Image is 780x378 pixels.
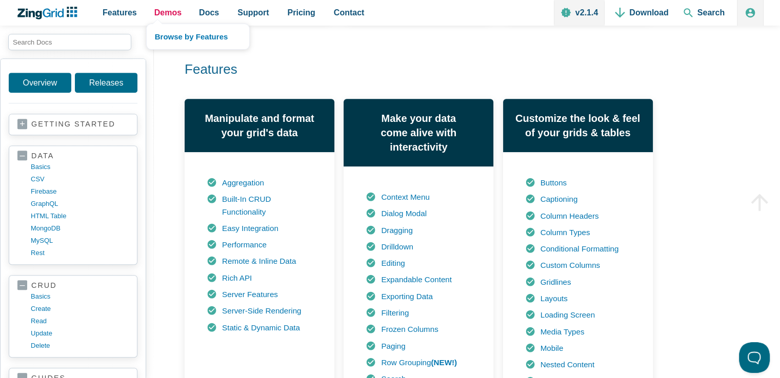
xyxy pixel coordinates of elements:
a: Server Features [222,290,278,299]
iframe: Toggle Customer Support [739,342,770,373]
span: Demos [154,6,182,19]
a: Frozen Columns [381,325,438,333]
a: Column Types [541,228,590,237]
a: Server-Side Rendering [222,306,302,315]
a: Conditional Formatting [541,244,619,253]
a: create [31,303,129,315]
a: Rich API [222,274,252,282]
a: Editing [381,259,405,267]
a: delete [31,340,129,352]
a: Mobile [541,344,564,352]
a: Built-In CRUD Functionality [222,195,271,216]
a: Dragging [381,226,413,235]
a: Expandable Content [381,275,452,284]
a: Column Headers [541,212,599,220]
h3: Make your data come alive with interactivity [353,111,485,154]
a: firebase [31,185,129,198]
a: basics [31,290,129,303]
a: CSV [31,173,129,185]
a: Drilldown [381,242,413,251]
a: MongoDB [31,222,129,235]
a: GraphQL [31,198,129,210]
a: ZingChart Logo. Click to return to the homepage [16,7,83,19]
span: Pricing [288,6,315,19]
a: read [31,315,129,327]
a: MySQL [31,235,129,247]
span: Docs [199,6,219,19]
a: Buttons [541,178,567,187]
a: Loading Screen [541,310,595,319]
span: Support [237,6,269,19]
a: basics [31,161,129,173]
a: Dialog Modal [381,209,427,218]
a: Exporting Data [381,292,432,301]
input: search input [8,34,131,50]
a: Nested Content [541,360,595,369]
a: rest [31,247,129,259]
span: Contact [334,6,365,19]
a: Browse by Features [147,24,249,49]
a: Releases [75,73,137,93]
a: getting started [17,119,129,130]
a: Custom Columns [541,261,600,269]
a: Row Grouping(NEW!) [381,358,457,367]
a: Paging [381,342,405,350]
a: Media Types [541,327,585,336]
a: Filtering [381,308,409,317]
a: Static & Dynamic Data [222,323,300,332]
a: Context Menu [381,193,430,201]
h3: Customize the look & feel of your grids & tables [512,111,644,140]
a: Aggregation [222,178,264,187]
h3: Manipulate and format your grid's data [194,111,326,140]
a: crud [17,281,129,290]
a: update [31,327,129,340]
a: Overview [9,73,71,93]
a: Easy Integration [222,224,278,233]
span: Features [103,6,137,19]
a: Captioning [541,195,578,203]
a: data [17,151,129,161]
a: HTML table [31,210,129,222]
a: Layouts [541,294,568,303]
b: (NEW!) [431,358,457,367]
a: Performance [222,240,267,249]
a: Gridlines [541,278,571,286]
a: Remote & Inline Data [222,257,296,265]
h2: Features [172,61,641,78]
